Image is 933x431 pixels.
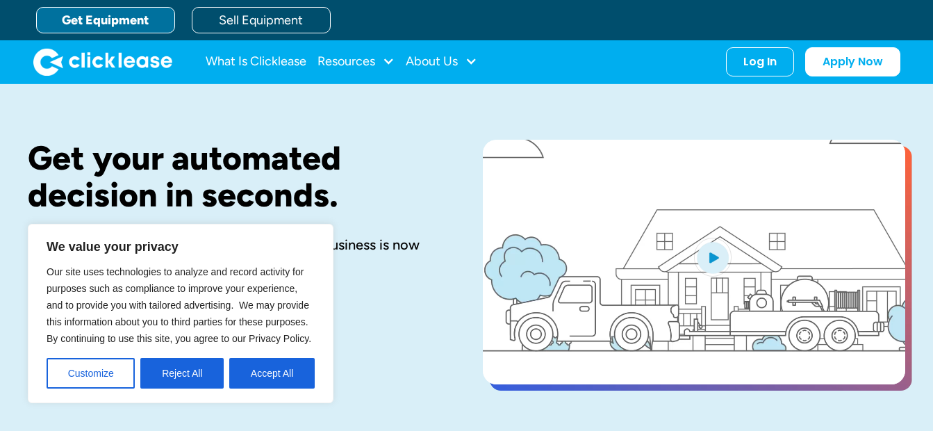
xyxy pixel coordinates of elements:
a: open lightbox [483,140,905,384]
span: Our site uses technologies to analyze and record activity for purposes such as compliance to impr... [47,266,311,344]
a: home [33,48,172,76]
button: Accept All [229,358,315,389]
div: Resources [317,48,395,76]
a: Get Equipment [36,7,175,33]
a: Apply Now [805,47,900,76]
a: Sell Equipment [192,7,331,33]
p: We value your privacy [47,238,315,255]
a: What Is Clicklease [206,48,306,76]
img: Clicklease logo [33,48,172,76]
div: We value your privacy [28,224,333,403]
div: Log In [743,55,777,69]
div: About Us [406,48,477,76]
img: Blue play button logo on a light blue circular background [694,238,732,277]
button: Reject All [140,358,224,389]
h1: Get your automated decision in seconds. [28,140,438,213]
button: Customize [47,358,135,389]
